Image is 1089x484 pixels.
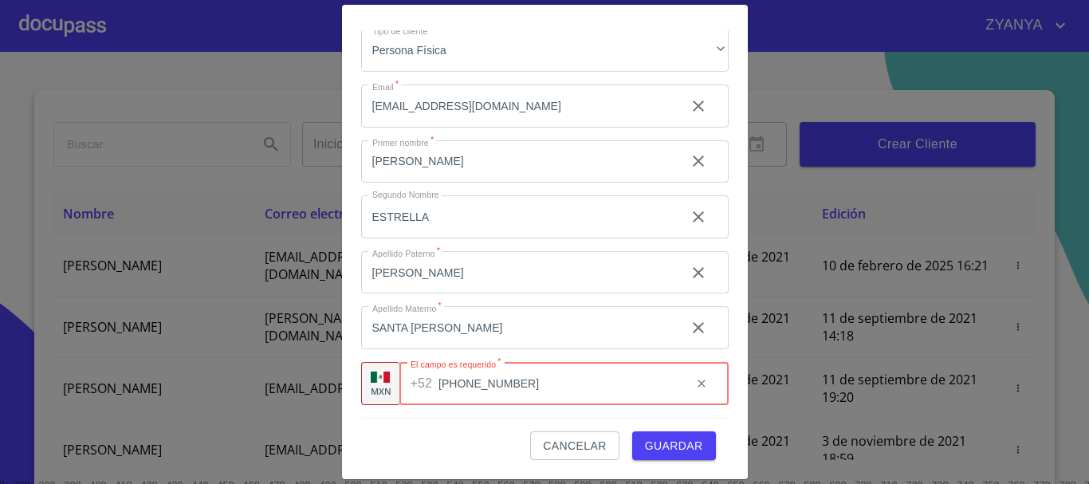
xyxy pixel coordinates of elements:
[679,309,717,347] button: clear input
[679,142,717,180] button: clear input
[632,431,716,461] button: Guardar
[371,372,390,383] img: R93DlvwvvjP9fbrDwZeCRYBHk45OWMq+AAOlFVsxT89f82nwPLnD58IP7+ANJEaWYhP0Tx8kkA0WlQMPQsAAgwAOmBj20AXj6...
[543,436,606,456] span: Cancelar
[645,436,703,456] span: Guardar
[686,368,717,399] button: clear input
[361,29,729,72] div: Persona Física
[411,374,433,393] p: +52
[679,87,717,125] button: clear input
[530,431,619,461] button: Cancelar
[679,198,717,236] button: clear input
[371,385,391,397] p: MXN
[679,254,717,292] button: clear input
